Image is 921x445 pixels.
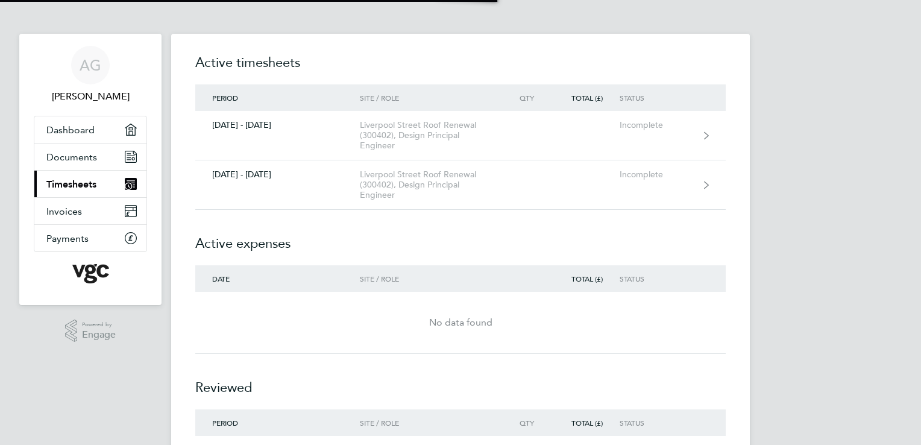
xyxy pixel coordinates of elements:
[498,93,551,102] div: Qty
[195,169,360,180] div: [DATE] - [DATE]
[34,116,146,143] a: Dashboard
[65,320,116,342] a: Powered byEngage
[19,34,162,305] nav: Main navigation
[46,178,96,190] span: Timesheets
[195,111,726,160] a: [DATE] - [DATE]Liverpool Street Roof Renewal (300402), Design Principal EngineerIncomplete
[620,93,694,102] div: Status
[82,330,116,340] span: Engage
[82,320,116,330] span: Powered by
[551,418,620,427] div: Total (£)
[195,120,360,130] div: [DATE] - [DATE]
[195,315,726,330] div: No data found
[46,124,95,136] span: Dashboard
[34,198,146,224] a: Invoices
[360,274,498,283] div: Site / Role
[195,354,726,409] h2: Reviewed
[46,206,82,217] span: Invoices
[34,225,146,251] a: Payments
[551,274,620,283] div: Total (£)
[34,171,146,197] a: Timesheets
[360,169,498,200] div: Liverpool Street Roof Renewal (300402), Design Principal Engineer
[212,418,238,428] span: Period
[46,233,89,244] span: Payments
[620,120,694,130] div: Incomplete
[80,57,101,73] span: AG
[195,274,360,283] div: Date
[360,120,498,151] div: Liverpool Street Roof Renewal (300402), Design Principal Engineer
[72,264,109,283] img: vgcgroup-logo-retina.png
[195,160,726,210] a: [DATE] - [DATE]Liverpool Street Roof Renewal (300402), Design Principal EngineerIncomplete
[34,46,147,104] a: AG[PERSON_NAME]
[620,274,694,283] div: Status
[34,89,147,104] span: Andrew Gordon
[360,418,498,427] div: Site / Role
[34,264,147,283] a: Go to home page
[498,418,551,427] div: Qty
[620,169,694,180] div: Incomplete
[34,144,146,170] a: Documents
[195,210,726,265] h2: Active expenses
[551,93,620,102] div: Total (£)
[46,151,97,163] span: Documents
[195,53,726,84] h2: Active timesheets
[620,418,694,427] div: Status
[212,93,238,103] span: Period
[360,93,498,102] div: Site / Role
